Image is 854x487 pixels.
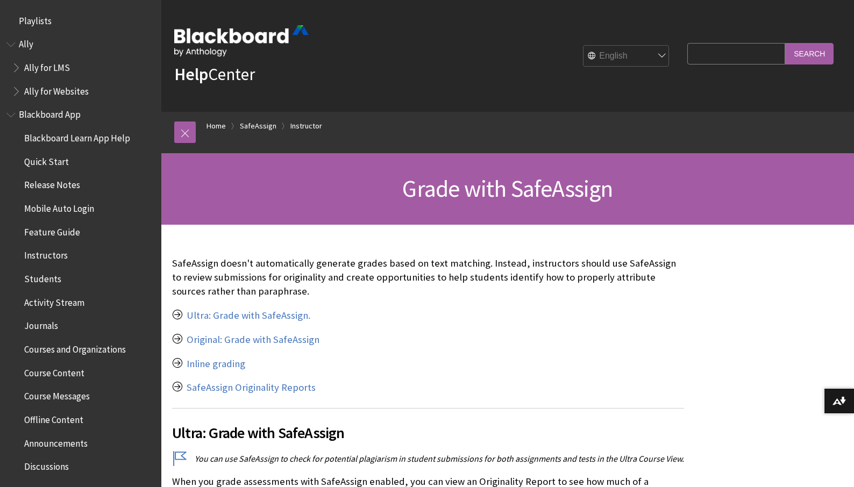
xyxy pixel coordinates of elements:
[24,388,90,402] span: Course Messages
[24,434,88,449] span: Announcements
[24,293,84,308] span: Activity Stream
[785,43,834,64] input: Search
[187,309,310,322] a: Ultra: Grade with SafeAssign.
[24,82,89,97] span: Ally for Websites
[19,106,81,120] span: Blackboard App
[24,364,84,378] span: Course Content
[24,411,83,425] span: Offline Content
[24,247,68,261] span: Instructors
[19,35,33,50] span: Ally
[24,129,130,144] span: Blackboard Learn App Help
[24,176,80,191] span: Release Notes
[24,59,70,73] span: Ally for LMS
[187,357,245,370] a: Inline grading
[24,317,58,332] span: Journals
[583,46,670,67] select: Site Language Selector
[24,457,69,472] span: Discussions
[187,333,319,346] a: Original: Grade with SafeAssign
[290,119,322,133] a: Instructor
[24,223,80,238] span: Feature Guide
[172,256,684,299] p: SafeAssign doesn't automatically generate grades based on text matching. Instead, instructors sho...
[207,119,226,133] a: Home
[24,340,126,355] span: Courses and Organizations
[24,270,61,284] span: Students
[24,153,69,167] span: Quick Start
[6,12,155,30] nav: Book outline for Playlists
[172,421,684,444] span: Ultra: Grade with SafeAssign
[174,63,255,85] a: HelpCenter
[6,35,155,101] nav: Book outline for Anthology Ally Help
[402,174,613,203] span: Grade with SafeAssign
[174,25,309,56] img: Blackboard by Anthology
[240,119,276,133] a: SafeAssign
[172,453,684,464] p: You can use SafeAssign to check for potential plagiarism in student submissions for both assignme...
[24,199,94,214] span: Mobile Auto Login
[187,381,316,394] a: SafeAssign Originality Reports
[174,63,208,85] strong: Help
[19,12,52,26] span: Playlists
